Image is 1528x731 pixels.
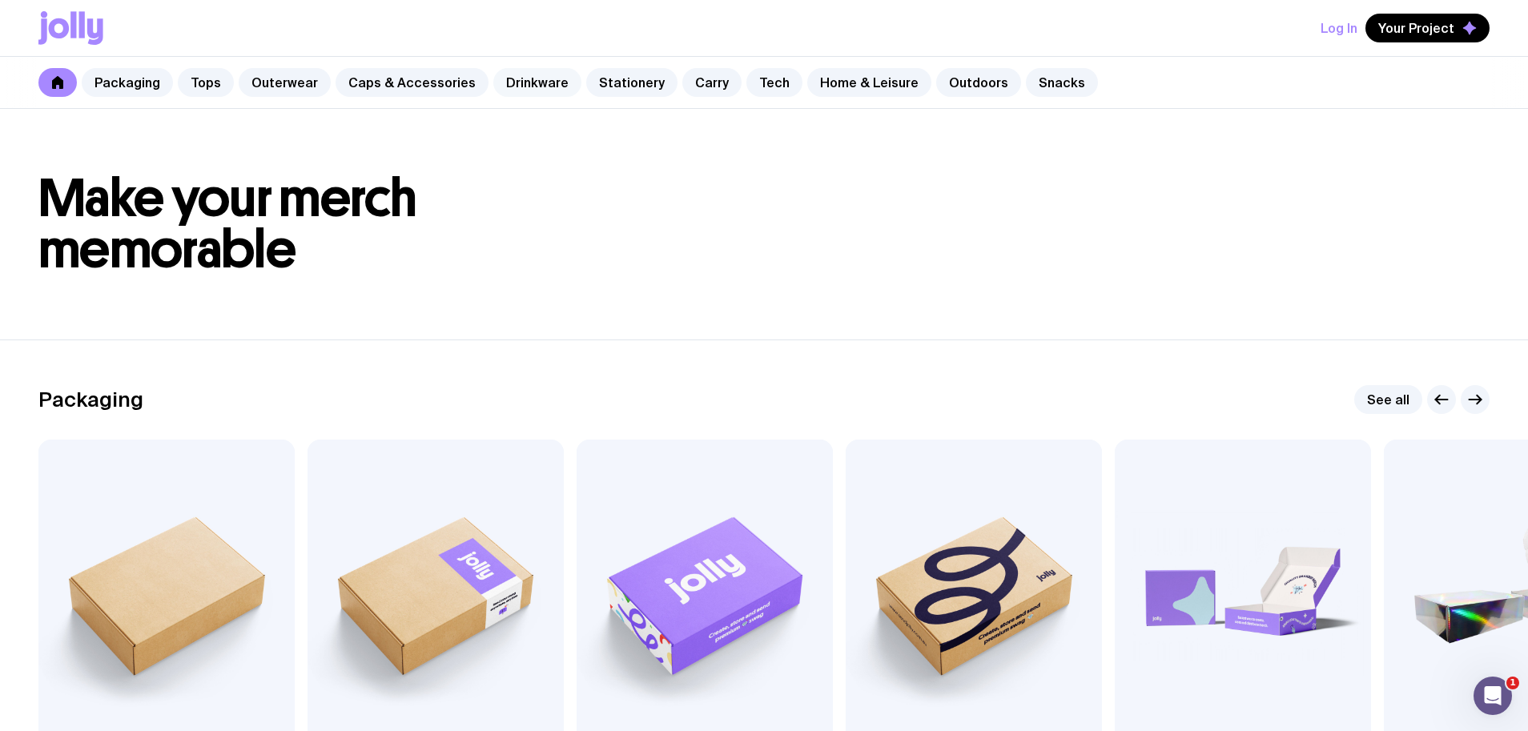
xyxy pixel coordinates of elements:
[1474,677,1512,715] iframe: Intercom live chat
[936,68,1021,97] a: Outdoors
[682,68,742,97] a: Carry
[178,68,234,97] a: Tops
[1354,385,1422,414] a: See all
[38,388,143,412] h2: Packaging
[1378,20,1454,36] span: Your Project
[807,68,931,97] a: Home & Leisure
[493,68,581,97] a: Drinkware
[586,68,678,97] a: Stationery
[746,68,802,97] a: Tech
[239,68,331,97] a: Outerwear
[1506,677,1519,689] span: 1
[1321,14,1357,42] button: Log In
[1365,14,1490,42] button: Your Project
[38,167,417,281] span: Make your merch memorable
[336,68,489,97] a: Caps & Accessories
[1026,68,1098,97] a: Snacks
[82,68,173,97] a: Packaging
